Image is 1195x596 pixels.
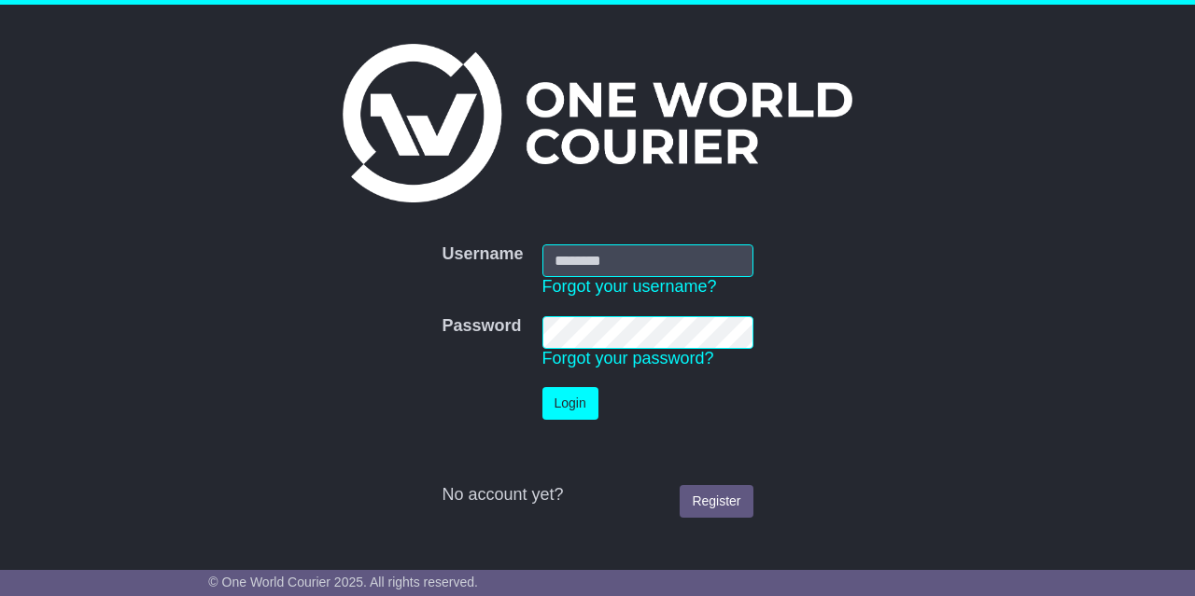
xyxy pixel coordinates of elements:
[442,244,523,265] label: Username
[442,485,752,506] div: No account yet?
[542,349,714,367] a: Forgot your password?
[343,44,852,202] img: One World
[442,316,521,337] label: Password
[208,575,478,589] span: © One World Courier 2025. All rights reserved.
[542,277,717,296] a: Forgot your username?
[680,485,752,518] a: Register
[542,387,598,420] button: Login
